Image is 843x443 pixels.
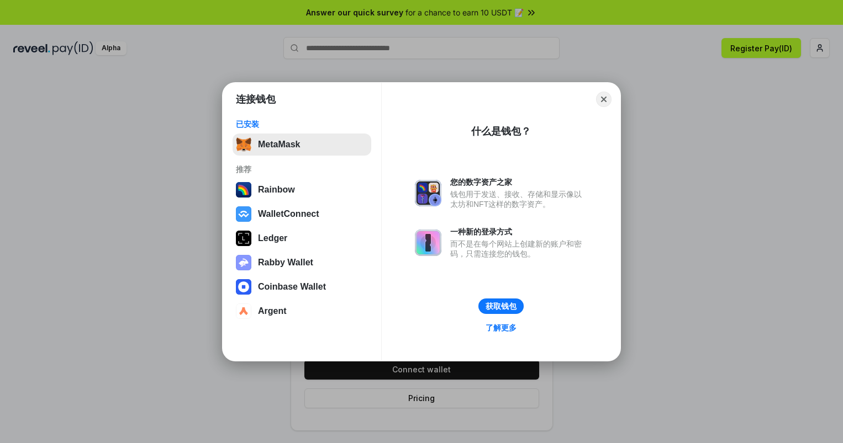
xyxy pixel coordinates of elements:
div: 而不是在每个网站上创建新的账户和密码，只需连接您的钱包。 [450,239,587,259]
button: Rainbow [233,179,371,201]
div: 推荐 [236,164,368,174]
img: svg+xml,%3Csvg%20width%3D%2228%22%20height%3D%2228%22%20viewBox%3D%220%200%2028%2028%22%20fill%3D... [236,303,251,319]
img: svg+xml,%3Csvg%20width%3D%22120%22%20height%3D%22120%22%20viewBox%3D%220%200%20120%20120%22%20fil... [236,182,251,198]
img: svg+xml,%3Csvg%20xmlns%3D%22http%3A%2F%2Fwww.w3.org%2F2000%2Fsvg%22%20width%3D%2228%22%20height%3... [236,231,251,246]
div: 您的数字资产之家 [450,177,587,187]
button: Coinbase Wallet [233,276,371,298]
div: 一种新的登录方式 [450,227,587,237]
button: Ledger [233,227,371,249]
div: Argent [258,306,287,316]
button: Close [596,92,612,107]
button: Argent [233,300,371,322]
div: MetaMask [258,140,300,150]
div: 钱包用于发送、接收、存储和显示像以太坊和NFT这样的数字资产。 [450,189,587,209]
button: 获取钱包 [478,298,524,314]
div: 获取钱包 [486,301,517,311]
div: WalletConnect [258,209,319,219]
img: svg+xml,%3Csvg%20fill%3D%22none%22%20height%3D%2233%22%20viewBox%3D%220%200%2035%2033%22%20width%... [236,137,251,152]
img: svg+xml,%3Csvg%20width%3D%2228%22%20height%3D%2228%22%20viewBox%3D%220%200%2028%2028%22%20fill%3D... [236,206,251,222]
img: svg+xml,%3Csvg%20width%3D%2228%22%20height%3D%2228%22%20viewBox%3D%220%200%2028%2028%22%20fill%3D... [236,279,251,295]
div: Rabby Wallet [258,258,313,268]
div: 什么是钱包？ [471,125,531,138]
div: Coinbase Wallet [258,282,326,292]
img: svg+xml,%3Csvg%20xmlns%3D%22http%3A%2F%2Fwww.w3.org%2F2000%2Fsvg%22%20fill%3D%22none%22%20viewBox... [415,229,441,256]
div: 了解更多 [486,323,517,333]
button: MetaMask [233,134,371,156]
img: svg+xml,%3Csvg%20xmlns%3D%22http%3A%2F%2Fwww.w3.org%2F2000%2Fsvg%22%20fill%3D%22none%22%20viewBox... [236,255,251,270]
h1: 连接钱包 [236,93,276,106]
div: Ledger [258,233,287,243]
button: WalletConnect [233,203,371,225]
div: 已安装 [236,119,368,129]
a: 了解更多 [479,321,523,335]
img: svg+xml,%3Csvg%20xmlns%3D%22http%3A%2F%2Fwww.w3.org%2F2000%2Fsvg%22%20fill%3D%22none%22%20viewBox... [415,180,441,206]
button: Rabby Wallet [233,252,371,274]
div: Rainbow [258,185,295,195]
